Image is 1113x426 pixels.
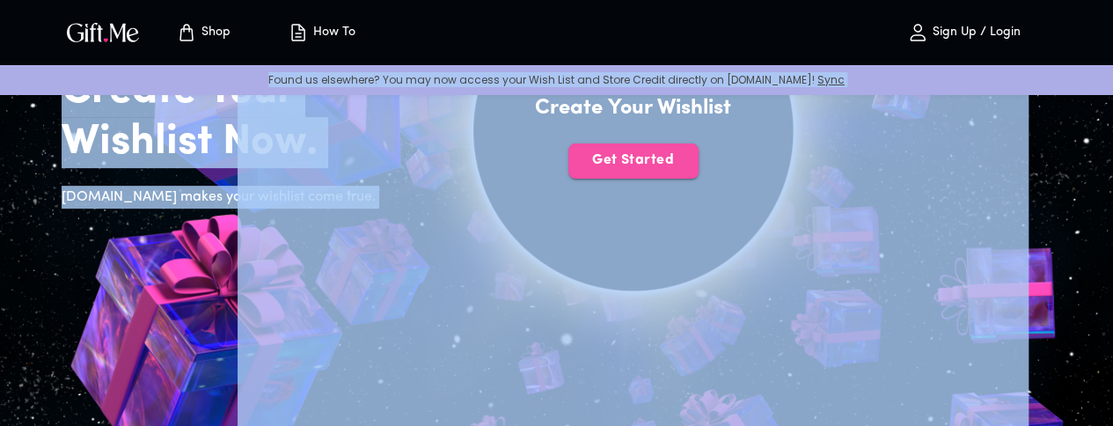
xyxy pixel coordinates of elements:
p: Found us elsewhere? You may now access your Wish List and Store Credit directly on [DOMAIN_NAME]! [14,72,1099,87]
p: How To [309,26,355,40]
button: Sign Up / Login [875,4,1051,61]
button: Get Started [568,143,699,179]
img: GiftMe Logo [63,19,143,45]
h6: [DOMAIN_NAME] makes your wishlist come true. [62,186,428,209]
img: how-to.svg [288,22,309,43]
span: Get Started [568,151,699,170]
button: GiftMe Logo [62,22,144,43]
p: Shop [197,26,231,40]
p: Sign Up / Login [928,26,1021,40]
button: Store page [155,4,252,61]
h4: Create Your Wishlist [535,94,731,122]
button: How To [273,4,370,61]
h2: Wishlist Now. [62,117,428,168]
a: Sync [817,72,845,87]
